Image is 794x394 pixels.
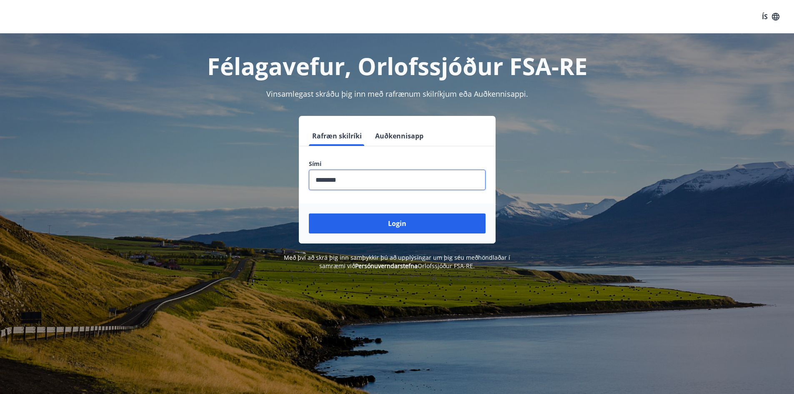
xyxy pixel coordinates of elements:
[757,9,784,24] button: ÍS
[355,262,418,270] a: Persónuverndarstefna
[309,213,486,233] button: Login
[372,126,427,146] button: Auðkennisapp
[309,126,365,146] button: Rafræn skilríki
[107,50,687,82] h1: Félagavefur, Orlofssjóður FSA-RE
[284,253,510,270] span: Með því að skrá þig inn samþykkir þú að upplýsingar um þig séu meðhöndlaðar í samræmi við Orlofss...
[309,160,486,168] label: Sími
[266,89,528,99] span: Vinsamlegast skráðu þig inn með rafrænum skilríkjum eða Auðkennisappi.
